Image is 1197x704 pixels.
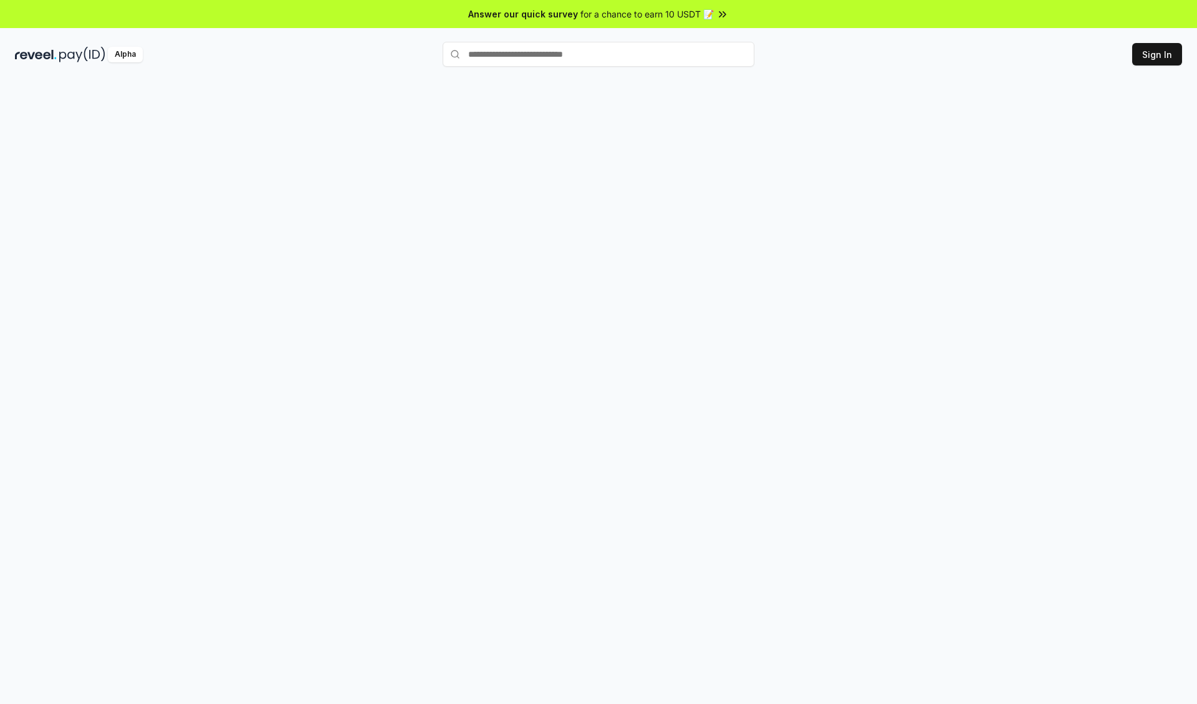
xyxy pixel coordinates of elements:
button: Sign In [1132,43,1182,65]
img: pay_id [59,47,105,62]
img: reveel_dark [15,47,57,62]
div: Alpha [108,47,143,62]
span: Answer our quick survey [468,7,578,21]
span: for a chance to earn 10 USDT 📝 [580,7,714,21]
